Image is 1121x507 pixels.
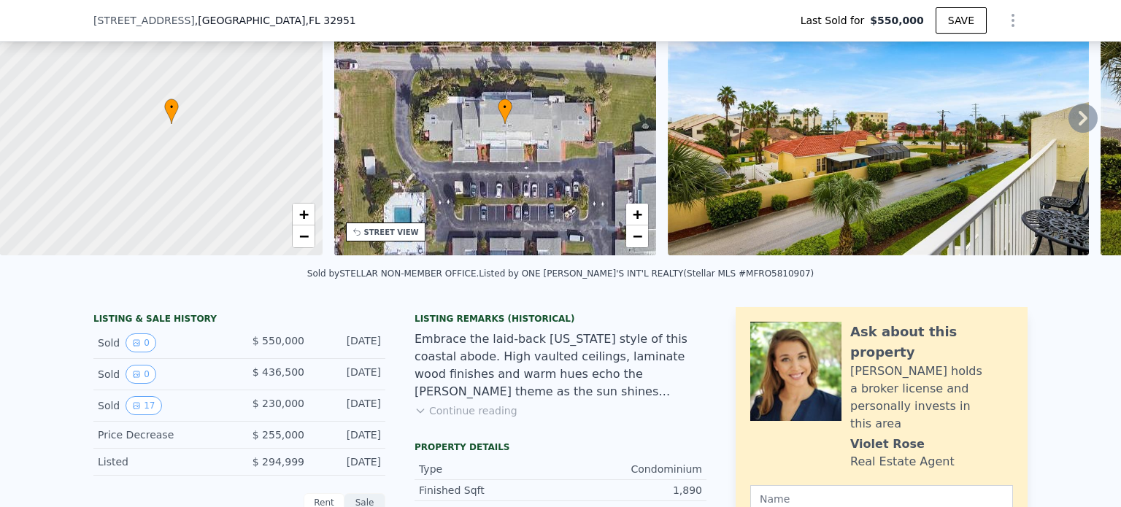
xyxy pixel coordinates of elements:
[850,436,925,453] div: Violet Rose
[93,313,385,328] div: LISTING & SALE HISTORY
[415,330,706,400] div: Embrace the laid-back [US_STATE] style of this coastal abode. High vaulted ceilings, laminate woo...
[316,396,381,415] div: [DATE]
[98,427,228,442] div: Price Decrease
[415,403,517,418] button: Continue reading
[850,453,955,471] div: Real Estate Agent
[298,205,308,223] span: +
[164,98,179,124] div: •
[364,227,419,238] div: STREET VIEW
[850,363,1013,433] div: [PERSON_NAME] holds a broker license and personally invests in this area
[479,268,814,279] div: Listed by ONE [PERSON_NAME]'S INT'L REALTY (Stellar MLS #MFRO5810907)
[626,225,648,247] a: Zoom out
[626,204,648,225] a: Zoom in
[293,204,315,225] a: Zoom in
[293,225,315,247] a: Zoom out
[126,333,156,352] button: View historical data
[633,227,642,245] span: −
[253,429,304,441] span: $ 255,000
[126,396,161,415] button: View historical data
[316,427,381,442] div: [DATE]
[93,13,195,28] span: [STREET_ADDRESS]
[419,483,560,498] div: Finished Sqft
[801,13,871,28] span: Last Sold for
[870,13,924,28] span: $550,000
[498,101,512,114] span: •
[195,13,356,28] span: , [GEOGRAPHIC_DATA]
[850,322,1013,363] div: Ask about this property
[998,6,1028,35] button: Show Options
[316,365,381,384] div: [DATE]
[98,454,228,469] div: Listed
[419,462,560,476] div: Type
[253,456,304,468] span: $ 294,999
[316,333,381,352] div: [DATE]
[164,101,179,114] span: •
[307,268,479,279] div: Sold by STELLAR NON-MEMBER OFFICE .
[498,98,512,124] div: •
[253,335,304,347] span: $ 550,000
[560,483,702,498] div: 1,890
[126,365,156,384] button: View historical data
[298,227,308,245] span: −
[316,454,381,469] div: [DATE]
[98,333,228,352] div: Sold
[936,7,987,34] button: SAVE
[98,396,228,415] div: Sold
[253,366,304,378] span: $ 436,500
[98,365,228,384] div: Sold
[560,462,702,476] div: Condominium
[415,313,706,325] div: Listing Remarks (Historical)
[633,205,642,223] span: +
[415,441,706,453] div: Property details
[305,15,355,26] span: , FL 32951
[253,398,304,409] span: $ 230,000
